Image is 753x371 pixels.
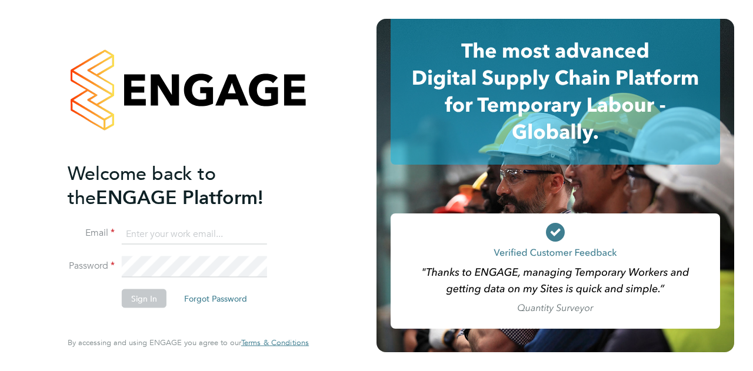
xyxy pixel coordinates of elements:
[68,227,115,239] label: Email
[122,223,267,245] input: Enter your work email...
[68,162,216,209] span: Welcome back to the
[175,289,256,308] button: Forgot Password
[122,289,166,308] button: Sign In
[68,260,115,272] label: Password
[241,338,309,347] a: Terms & Conditions
[68,161,297,209] h2: ENGAGE Platform!
[68,337,309,347] span: By accessing and using ENGAGE you agree to our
